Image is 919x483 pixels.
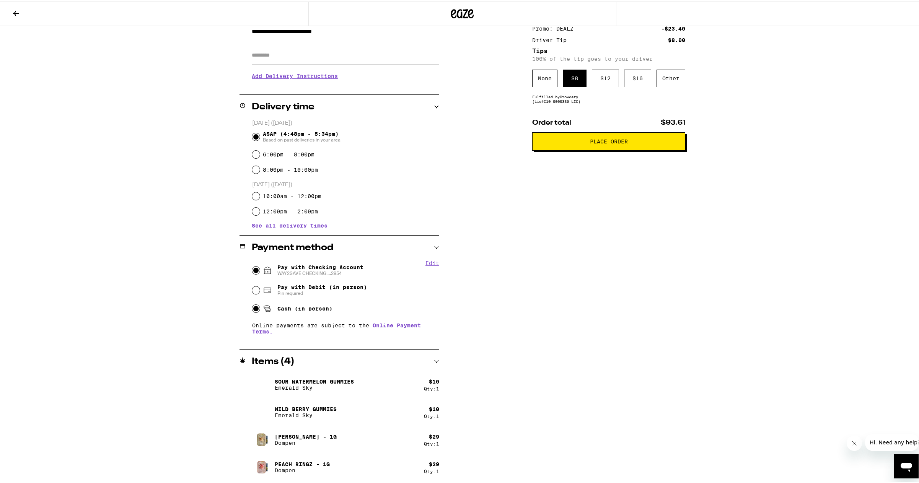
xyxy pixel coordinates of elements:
[252,321,421,333] a: Online Payment Terms.
[277,289,367,295] span: Pin required
[429,405,439,411] div: $ 10
[275,466,330,472] p: Dompen
[847,434,862,449] iframe: Close message
[429,432,439,438] div: $ 29
[424,385,439,390] div: Qty: 1
[424,440,439,445] div: Qty: 1
[277,304,332,310] span: Cash (in person)
[532,118,571,125] span: Order total
[661,118,685,125] span: $93.61
[532,24,579,30] div: Promo: DEALZ
[563,68,587,86] div: $ 8
[661,24,685,30] div: -$23.40
[592,68,619,86] div: $ 12
[263,192,321,198] label: 10:00am - 12:00pm
[275,405,337,411] p: Wild Berry Gummies
[532,54,685,60] p: 100% of the tip goes to your driver
[252,180,439,187] p: [DATE] ([DATE])
[277,283,367,289] span: Pay with Debit (in person)
[429,377,439,383] div: $ 10
[532,131,685,149] button: Place Order
[263,150,314,156] label: 6:00pm - 8:00pm
[590,137,628,143] span: Place Order
[263,135,341,141] span: Based on past deliveries in your area
[429,460,439,466] div: $ 29
[275,438,337,444] p: Dompen
[252,66,439,83] h3: Add Delivery Instructions
[252,101,314,110] h2: Delivery time
[277,263,363,275] span: Pay with Checking Account
[424,467,439,472] div: Qty: 1
[252,242,333,251] h2: Payment method
[532,93,685,102] div: Fulfilled by Growcery (Lic# C10-0000336-LIC )
[252,400,273,421] img: Wild Berry Gummies
[252,428,273,449] img: King Louis XIII - 1g
[624,68,651,86] div: $ 16
[532,47,685,53] h5: Tips
[424,412,439,417] div: Qty: 1
[275,432,337,438] p: [PERSON_NAME] - 1g
[865,433,919,449] iframe: Message from company
[252,356,295,365] h2: Items ( 4 )
[252,321,439,333] p: Online payments are subject to the
[275,377,354,383] p: Sour Watermelon Gummies
[532,36,572,41] div: Driver Tip
[252,118,439,125] p: [DATE] ([DATE])
[275,460,330,466] p: Peach Ringz - 1g
[532,68,557,86] div: None
[657,68,685,86] div: Other
[263,207,318,213] label: 12:00pm - 2:00pm
[425,259,439,265] button: Edit
[275,411,337,417] p: Emerald Sky
[275,383,354,389] p: Emerald Sky
[894,452,919,477] iframe: Button to launch messaging window
[263,165,318,171] label: 8:00pm - 10:00pm
[252,83,439,89] p: We'll contact you at [PHONE_NUMBER] when we arrive
[252,221,328,227] button: See all delivery times
[5,5,55,11] span: Hi. Need any help?
[263,129,341,141] span: ASAP (4:48pm - 5:34pm)
[277,269,363,275] span: WAY2SAVE CHECKING ...2954
[252,372,273,394] img: Sour Watermelon Gummies
[252,455,273,476] img: Peach Ringz - 1g
[668,36,685,41] div: $8.00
